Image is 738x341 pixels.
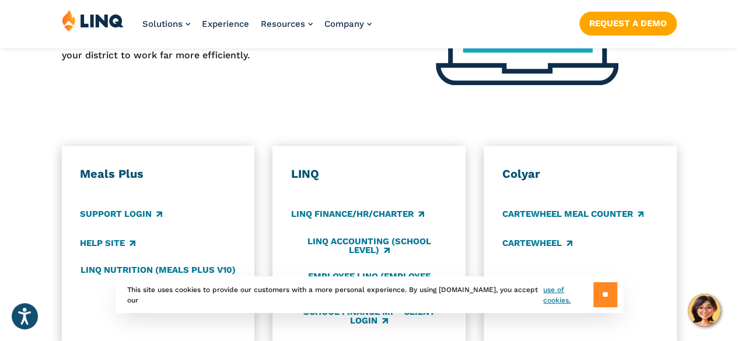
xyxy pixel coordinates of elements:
h3: Colyar [502,167,658,182]
span: Company [324,19,364,29]
a: LINQ Accounting (school level) [291,237,447,256]
span: Solutions [142,19,183,29]
a: LINQ Nutrition (Meals Plus v10) [80,265,236,284]
h3: Meals Plus [80,167,236,182]
a: Support Login [80,208,162,221]
a: Employee LINQ (Employee Portal UI) [291,272,447,291]
span: Resources [261,19,305,29]
a: Request a Demo [579,12,677,35]
a: Solutions [142,19,190,29]
a: LINQ Finance/HR/Charter [291,208,424,221]
a: CARTEWHEEL Meal Counter [502,208,643,221]
nav: Primary Navigation [142,9,372,48]
img: LINQ | K‑12 Software [62,9,124,31]
a: use of cookies. [543,284,593,305]
nav: Button Navigation [579,9,677,35]
a: Help Site [80,237,135,249]
a: Experience [202,19,249,29]
a: Resources [261,19,313,29]
h3: LINQ [291,167,447,182]
a: Company [324,19,372,29]
div: This site uses cookies to provide our customers with a more personal experience. By using [DOMAIN... [116,276,623,313]
button: Hello, have a question? Let’s chat. [688,294,720,326]
a: CARTEWHEEL [502,237,572,249]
